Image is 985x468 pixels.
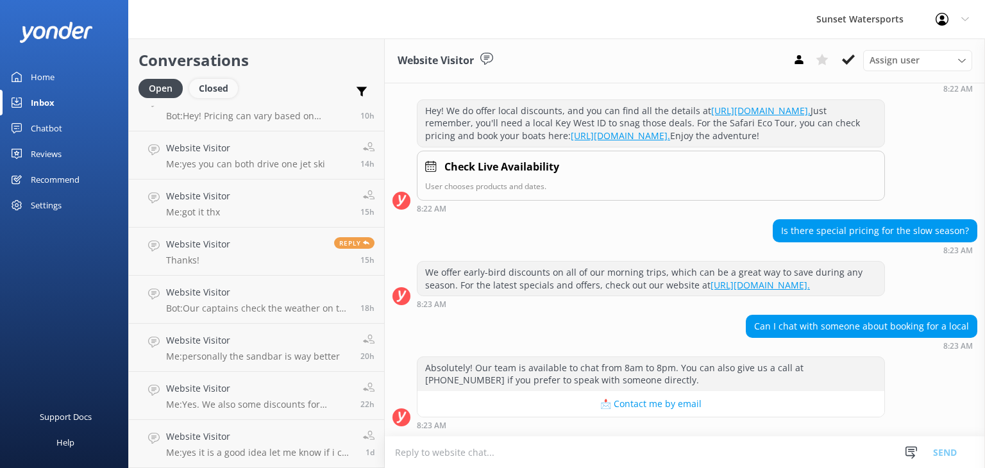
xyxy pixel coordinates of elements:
[360,351,375,362] span: Aug 29 2025 10:56am (UTC -05:00) America/Cancun
[129,131,384,180] a: Website VisitorMe:yes you can both drive one jet ski14h
[40,404,92,430] div: Support Docs
[166,333,340,347] h4: Website Visitor
[417,422,446,430] strong: 8:23 AM
[129,276,384,324] a: Website VisitorBot:Our captains check the weather on the day of your trip. If conditions are unsa...
[166,381,351,396] h4: Website Visitor
[129,180,384,228] a: Website VisitorMe:got it thx15h
[129,228,384,276] a: Website VisitorThanks!Reply15h
[571,130,670,142] a: [URL][DOMAIN_NAME].
[31,141,62,167] div: Reviews
[746,315,977,337] div: Can I chat with someone about booking for a local
[166,237,230,251] h4: Website Visitor
[863,50,972,71] div: Assign User
[166,285,351,299] h4: Website Visitor
[129,324,384,372] a: Website VisitorMe:personally the sandbar is way better20h
[166,351,340,362] p: Me: personally the sandbar is way better
[31,167,80,192] div: Recommend
[189,79,238,98] div: Closed
[166,430,353,444] h4: Website Visitor
[417,204,885,213] div: Aug 30 2025 07:22am (UTC -05:00) America/Cancun
[31,115,62,141] div: Chatbot
[943,247,973,255] strong: 8:23 AM
[711,104,811,117] a: [URL][DOMAIN_NAME].
[166,141,325,155] h4: Website Visitor
[417,357,884,391] div: Absolutely! Our team is available to chat from 8am to 8pm. You can also give us a call at [PHONE_...
[360,255,375,265] span: Aug 29 2025 03:48pm (UTC -05:00) America/Cancun
[870,53,920,67] span: Assign user
[129,83,384,131] a: Website VisitorBot:Hey! Pricing can vary based on availability and seasonality. If you're seeing ...
[425,180,877,192] p: User chooses products and dates.
[19,22,93,43] img: yonder-white-logo.png
[746,341,977,350] div: Aug 30 2025 07:23am (UTC -05:00) America/Cancun
[166,206,230,218] p: Me: got it thx
[56,430,74,455] div: Help
[360,110,375,121] span: Aug 29 2025 09:35pm (UTC -05:00) America/Cancun
[417,299,885,308] div: Aug 30 2025 07:23am (UTC -05:00) America/Cancun
[166,447,353,458] p: Me: yes it is a good idea let me know if i can be of any help deciding which trip
[360,399,375,410] span: Aug 29 2025 09:37am (UTC -05:00) America/Cancun
[166,255,230,266] p: Thanks!
[711,279,810,291] a: [URL][DOMAIN_NAME].
[360,206,375,217] span: Aug 29 2025 04:16pm (UTC -05:00) America/Cancun
[943,85,973,93] strong: 8:22 AM
[366,447,375,458] span: Aug 29 2025 07:13am (UTC -05:00) America/Cancun
[417,301,446,308] strong: 8:23 AM
[166,158,325,170] p: Me: yes you can both drive one jet ski
[444,159,559,176] h4: Check Live Availability
[334,237,375,249] span: Reply
[943,342,973,350] strong: 8:23 AM
[166,110,351,122] p: Bot: Hey! Pricing can vary based on availability and seasonality. If you're seeing a different pr...
[166,303,351,314] p: Bot: Our captains check the weather on the day of your trip. If conditions are unsafe, the trip w...
[509,84,977,93] div: Aug 30 2025 07:22am (UTC -05:00) America/Cancun
[417,205,446,213] strong: 8:22 AM
[360,303,375,313] span: Aug 29 2025 01:12pm (UTC -05:00) America/Cancun
[417,262,884,296] div: We offer early-bird discounts on all of our morning trips, which can be a great way to save durin...
[139,48,375,72] h2: Conversations
[129,420,384,468] a: Website VisitorMe:yes it is a good idea let me know if i can be of any help deciding which trip1d
[773,220,977,242] div: Is there special pricing for the slow season?
[166,189,230,203] h4: Website Visitor
[398,53,474,69] h3: Website Visitor
[129,372,384,420] a: Website VisitorMe:Yes. We also some discounts for September. When will you be in [GEOGRAPHIC_DATA...
[31,64,55,90] div: Home
[417,391,884,417] button: 📩 Contact me by email
[139,81,189,95] a: Open
[166,399,351,410] p: Me: Yes. We also some discounts for September. When will you be in [GEOGRAPHIC_DATA]?
[31,90,55,115] div: Inbox
[31,192,62,218] div: Settings
[189,81,244,95] a: Closed
[417,100,884,147] div: Hey! We do offer local discounts, and you can find all the details at Just remember, you'll need ...
[360,158,375,169] span: Aug 29 2025 05:17pm (UTC -05:00) America/Cancun
[139,79,183,98] div: Open
[417,421,885,430] div: Aug 30 2025 07:23am (UTC -05:00) America/Cancun
[773,246,977,255] div: Aug 30 2025 07:23am (UTC -05:00) America/Cancun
